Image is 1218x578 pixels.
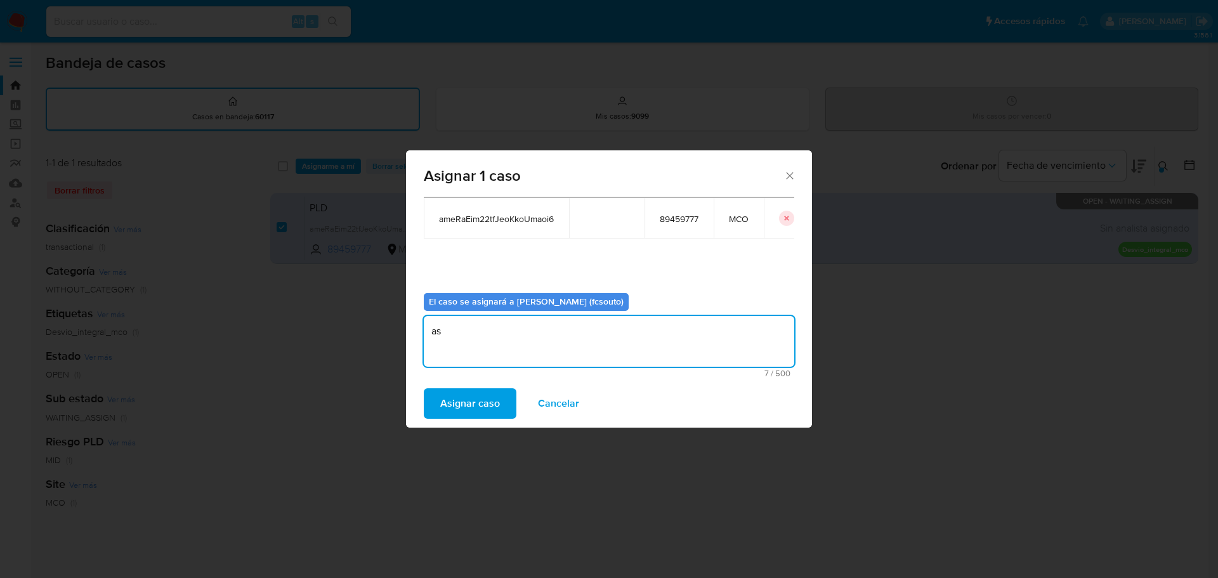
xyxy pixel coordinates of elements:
button: Cancelar [521,388,596,419]
span: ameRaEim22tfJeoKkoUmaoi6 [439,213,554,225]
span: Asignar 1 caso [424,168,783,183]
textarea: asignac [424,316,794,367]
span: Asignar caso [440,390,500,417]
span: MCO [729,213,749,225]
b: El caso se asignará a [PERSON_NAME] (fcsouto) [429,295,624,308]
button: icon-button [779,211,794,226]
button: Cerrar ventana [783,169,795,181]
span: Cancelar [538,390,579,417]
div: assign-modal [406,150,812,428]
span: 89459777 [660,213,698,225]
button: Asignar caso [424,388,516,419]
span: Máximo 500 caracteres [428,369,790,378]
